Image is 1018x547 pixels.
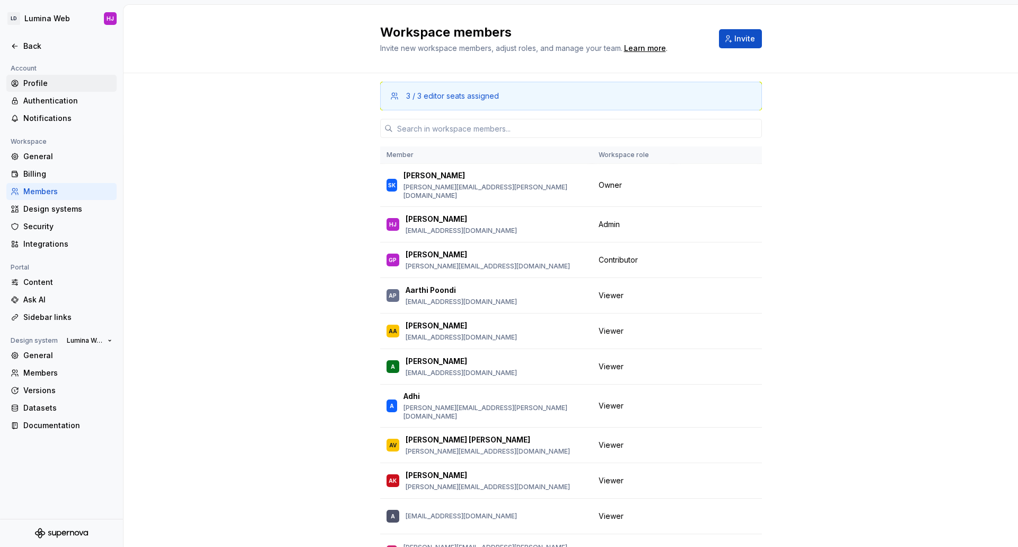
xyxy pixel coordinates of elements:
[406,333,517,342] p: [EMAIL_ADDRESS][DOMAIN_NAME]
[23,186,112,197] div: Members
[107,14,114,23] div: HJ
[719,29,762,48] button: Invite
[406,470,467,481] p: [PERSON_NAME]
[6,291,117,308] a: Ask AI
[393,119,762,138] input: Search in workspace members...
[6,334,62,347] div: Design system
[6,62,41,75] div: Account
[599,255,638,265] span: Contributor
[6,347,117,364] a: General
[6,382,117,399] a: Versions
[6,417,117,434] a: Documentation
[6,166,117,183] a: Billing
[23,113,112,124] div: Notifications
[7,12,20,25] div: LD
[390,401,394,411] div: A
[599,511,624,522] span: Viewer
[388,180,396,190] div: SK
[599,440,624,450] span: Viewer
[406,262,570,271] p: [PERSON_NAME][EMAIL_ADDRESS][DOMAIN_NAME]
[599,361,624,372] span: Viewer
[23,277,112,288] div: Content
[406,285,456,296] p: Aarthi Poondi
[406,369,517,377] p: [EMAIL_ADDRESS][DOMAIN_NAME]
[391,511,395,522] div: A
[6,309,117,326] a: Sidebar links
[391,361,395,372] div: A
[2,7,121,30] button: LDLumina WebHJ
[35,528,88,539] svg: Supernova Logo
[6,201,117,218] a: Design systems
[23,151,112,162] div: General
[380,24,706,41] h2: Workspace members
[389,255,397,265] div: GP
[6,364,117,381] a: Members
[23,294,112,305] div: Ask AI
[599,401,624,411] span: Viewer
[389,290,397,301] div: AP
[403,391,420,402] p: Adhi
[599,326,624,336] span: Viewer
[23,95,112,106] div: Authentication
[406,249,467,260] p: [PERSON_NAME]
[23,368,112,378] div: Members
[389,475,397,486] div: AK
[403,404,586,421] p: [PERSON_NAME][EMAIL_ADDRESS][PERSON_NAME][DOMAIN_NAME]
[380,44,622,53] span: Invite new workspace members, adjust roles, and manage your team.
[389,326,397,336] div: AA
[6,261,33,274] div: Portal
[599,180,622,190] span: Owner
[6,183,117,200] a: Members
[406,214,467,224] p: [PERSON_NAME]
[380,146,592,164] th: Member
[6,400,117,416] a: Datasets
[599,219,620,230] span: Admin
[6,135,51,148] div: Workspace
[23,312,112,323] div: Sidebar links
[6,274,117,291] a: Content
[592,146,673,164] th: Workspace role
[23,350,112,361] div: General
[406,227,517,235] p: [EMAIL_ADDRESS][DOMAIN_NAME]
[406,435,530,445] p: [PERSON_NAME] [PERSON_NAME]
[23,221,112,232] div: Security
[6,38,117,55] a: Back
[6,75,117,92] a: Profile
[67,336,103,345] span: Lumina Web
[599,290,624,301] span: Viewer
[23,204,112,214] div: Design systems
[406,91,499,101] div: 3 / 3 editor seats assigned
[406,512,517,520] p: [EMAIL_ADDRESS][DOMAIN_NAME]
[24,13,70,24] div: Lumina Web
[622,45,668,53] span: .
[6,236,117,253] a: Integrations
[23,239,112,249] div: Integrations
[23,169,112,179] div: Billing
[406,356,467,367] p: [PERSON_NAME]
[406,298,517,306] p: [EMAIL_ADDRESS][DOMAIN_NAME]
[6,148,117,165] a: General
[23,41,112,51] div: Back
[23,385,112,396] div: Versions
[406,483,570,491] p: [PERSON_NAME][EMAIL_ADDRESS][DOMAIN_NAME]
[406,447,570,456] p: [PERSON_NAME][EMAIL_ADDRESS][DOMAIN_NAME]
[6,92,117,109] a: Authentication
[389,219,397,230] div: HJ
[734,33,755,44] span: Invite
[23,420,112,431] div: Documentation
[403,183,586,200] p: [PERSON_NAME][EMAIL_ADDRESS][PERSON_NAME][DOMAIN_NAME]
[6,110,117,127] a: Notifications
[403,170,465,181] p: [PERSON_NAME]
[23,78,112,89] div: Profile
[599,475,624,486] span: Viewer
[406,320,467,331] p: [PERSON_NAME]
[6,218,117,235] a: Security
[23,403,112,413] div: Datasets
[389,440,397,450] div: AV
[624,43,666,54] a: Learn more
